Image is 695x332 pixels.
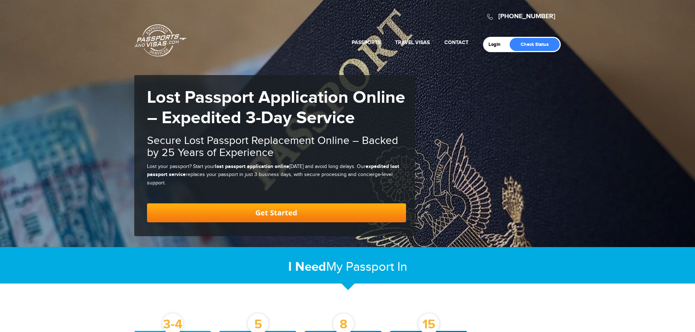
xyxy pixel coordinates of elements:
a: Contact [444,39,468,46]
strong: lost passport application online [215,163,289,169]
strong: I Need [288,259,326,275]
a: Login [489,42,506,47]
p: Lost your passport? Start your [DATE] and avoid long delays. Our replaces your passport in just 3... [147,163,406,187]
span: Passport In [346,259,407,274]
a: Check Status [510,38,560,51]
a: Travel Visas [395,39,430,46]
a: Passports [352,39,381,46]
a: Passports & [DOMAIN_NAME] [135,24,186,57]
a: Get Started [147,203,406,222]
a: [PHONE_NUMBER] [498,12,555,20]
strong: Lost Passport Application Online – Expedited 3-Day Service [147,87,405,129]
h2: My [134,259,561,275]
h2: Secure Lost Passport Replacement Online – Backed by 25 Years of Experience [147,135,406,159]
